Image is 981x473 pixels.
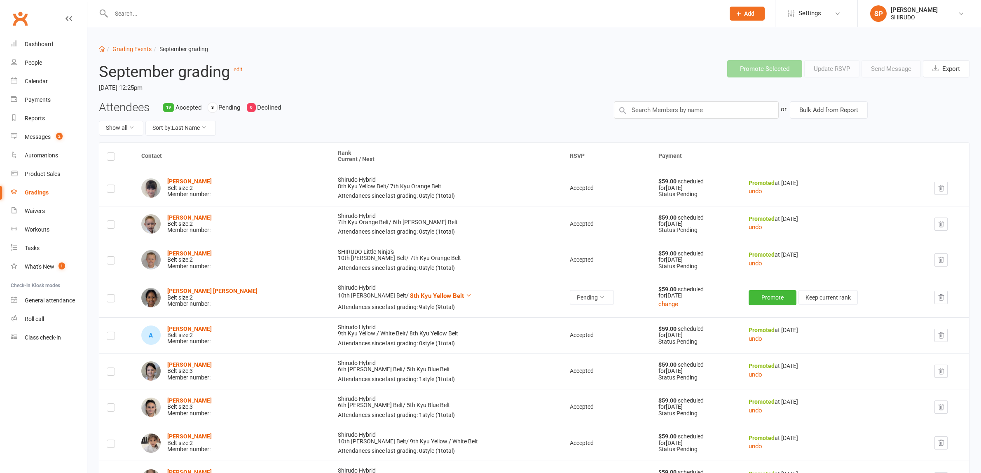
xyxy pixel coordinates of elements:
[10,8,30,29] a: Clubworx
[658,227,734,233] div: Status: Pending
[338,340,555,347] div: Attendances since last grading: 0 style ( 1 total)
[798,4,821,23] span: Settings
[330,170,563,206] td: Shirudo Hybrid 8th Kyu Yellow Belt /
[658,286,678,293] strong: $59.00
[338,412,555,418] div: Attendances since last grading: 1 style ( 1 total)
[658,286,734,299] div: scheduled for [DATE]
[330,353,563,389] td: Shirudo Hybrid 6th [PERSON_NAME] Belt /
[25,115,45,122] div: Reports
[658,215,734,227] div: scheduled for [DATE]
[749,327,775,333] strong: Promoted
[749,252,920,258] div: at [DATE]
[208,103,217,112] div: 3
[570,185,594,191] span: Accepted
[167,250,212,257] strong: [PERSON_NAME]
[749,258,762,268] button: undo
[658,299,678,309] button: change
[167,433,212,440] a: [PERSON_NAME]
[152,44,208,54] li: September grading
[923,60,969,77] button: Export
[749,180,775,186] strong: Promoted
[25,245,40,251] div: Tasks
[99,101,150,114] h3: Attendees
[167,251,212,269] div: Belt size: 2 Member number:
[410,291,472,301] button: 8th Kyu Yellow Belt
[167,288,258,294] a: [PERSON_NAME] [PERSON_NAME]
[330,278,563,317] td: Shirudo Hybrid 10th [PERSON_NAME] Belt /
[570,440,594,446] span: Accepted
[167,397,212,404] strong: [PERSON_NAME]
[59,262,65,269] span: 1
[167,214,212,221] strong: [PERSON_NAME]
[11,291,87,310] a: General attendance kiosk mode
[562,143,651,170] th: RSVP
[651,143,969,170] th: Payment
[658,433,734,446] div: scheduled for [DATE]
[749,180,920,186] div: at [DATE]
[11,72,87,91] a: Calendar
[393,219,458,225] span: 6th [PERSON_NAME] Belt
[25,263,54,270] div: What's New
[25,78,48,84] div: Calendar
[570,332,594,338] span: Accepted
[749,216,920,222] div: at [DATE]
[25,41,53,47] div: Dashboard
[749,405,762,415] button: undo
[749,363,920,369] div: at [DATE]
[570,368,594,374] span: Accepted
[658,326,734,339] div: scheduled for [DATE]
[749,441,762,451] button: undo
[25,152,58,159] div: Automations
[658,446,734,452] div: Status: Pending
[141,325,161,345] div: A
[744,10,754,17] span: Add
[658,398,734,410] div: scheduled for [DATE]
[570,290,614,305] button: Pending
[167,398,212,417] div: Belt size: 3 Member number:
[11,109,87,128] a: Reports
[99,81,454,95] time: [DATE] 12:25pm
[570,403,594,410] span: Accepted
[11,146,87,165] a: Automations
[11,35,87,54] a: Dashboard
[167,361,212,368] a: [PERSON_NAME]
[749,435,920,441] div: at [DATE]
[658,251,734,263] div: scheduled for [DATE]
[410,330,458,337] span: 8th Kyu Yellow Belt
[658,214,678,221] strong: $59.00
[25,171,60,177] div: Product Sales
[410,438,478,445] span: 9th Kyu Yellow / White Belt
[99,60,454,80] h2: September grading
[11,202,87,220] a: Waivers
[11,310,87,328] a: Roll call
[891,6,938,14] div: [PERSON_NAME]
[658,191,734,197] div: Status: Pending
[658,339,734,345] div: Status: Pending
[330,317,563,353] td: Shirudo Hybrid 9th Kyu Yellow / White Belt /
[163,103,174,112] div: 19
[25,208,45,214] div: Waivers
[614,101,779,119] input: Search Members by name
[330,242,563,278] td: SHIRUDO Little Ninja's 10th [PERSON_NAME] Belt /
[25,334,61,341] div: Class check-in
[234,66,242,73] a: edit
[658,397,678,404] strong: $59.00
[167,325,212,332] a: [PERSON_NAME]
[25,189,49,196] div: Gradings
[658,362,734,375] div: scheduled for [DATE]
[109,8,719,19] input: Search...
[658,375,734,381] div: Status: Pending
[338,448,555,454] div: Attendances since last grading: 0 style ( 1 total)
[390,183,441,190] span: 7th Kyu Orange Belt
[749,435,775,441] strong: Promoted
[798,290,858,305] button: Keep current rank
[338,265,555,271] div: Attendances since last grading: 0 style ( 1 total)
[11,91,87,109] a: Payments
[658,250,678,257] strong: $59.00
[410,255,461,261] span: 7th Kyu Orange Belt
[749,290,796,305] button: Promote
